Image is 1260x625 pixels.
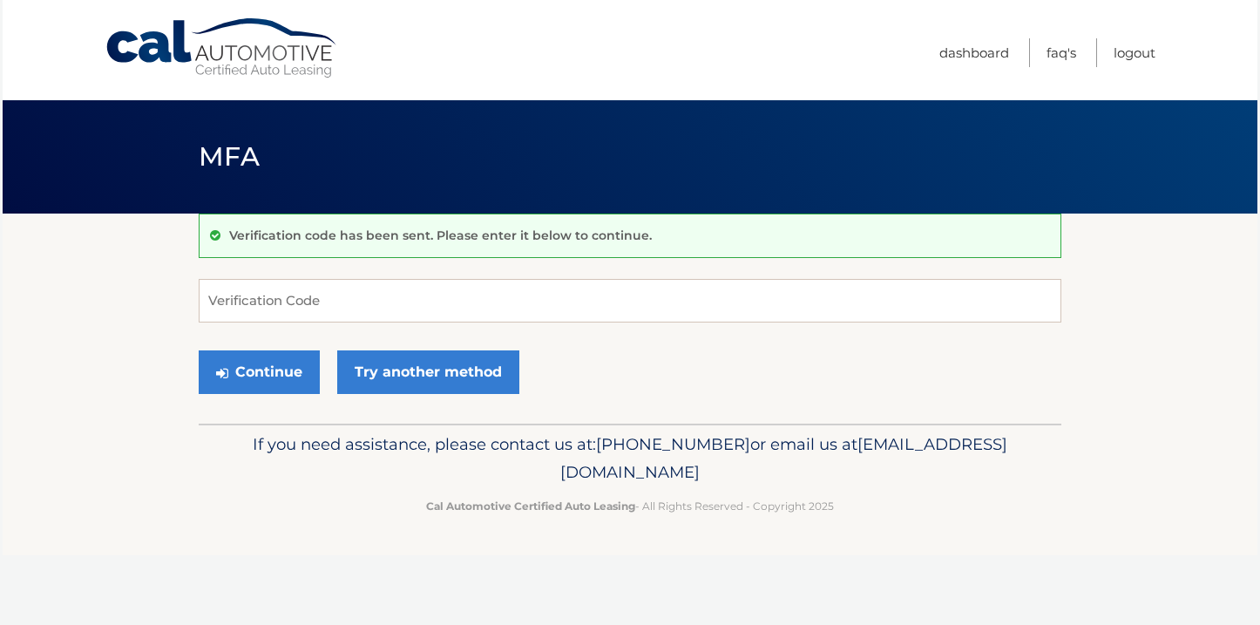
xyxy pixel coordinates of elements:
a: Dashboard [939,38,1009,67]
a: Logout [1114,38,1155,67]
p: If you need assistance, please contact us at: or email us at [210,431,1050,486]
a: FAQ's [1047,38,1076,67]
strong: Cal Automotive Certified Auto Leasing [426,499,635,513]
a: Cal Automotive [105,17,340,79]
p: - All Rights Reserved - Copyright 2025 [210,497,1050,515]
span: [PHONE_NUMBER] [596,434,750,454]
span: MFA [199,140,260,173]
a: Try another method [337,350,519,394]
p: Verification code has been sent. Please enter it below to continue. [229,228,652,243]
button: Continue [199,350,320,394]
span: [EMAIL_ADDRESS][DOMAIN_NAME] [560,434,1007,482]
input: Verification Code [199,279,1061,323]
